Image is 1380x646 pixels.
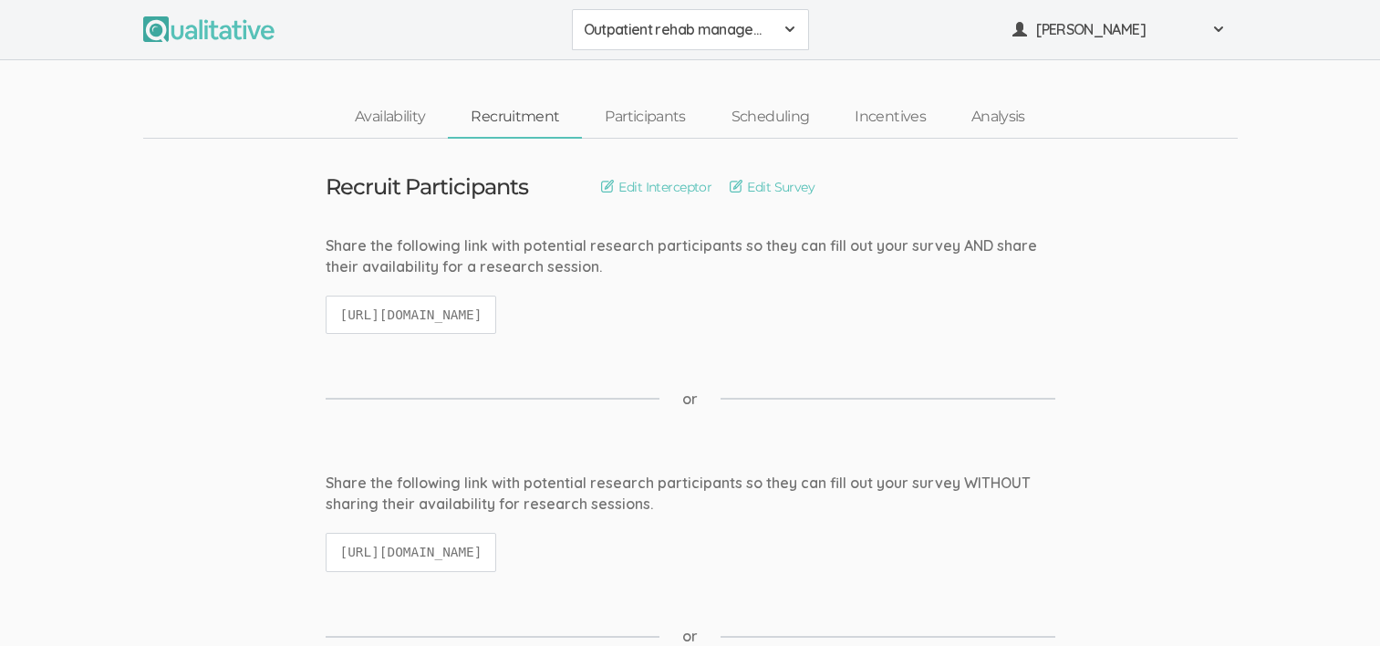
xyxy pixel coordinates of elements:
a: Analysis [949,98,1048,137]
a: Recruitment [448,98,582,137]
code: [URL][DOMAIN_NAME] [326,533,497,572]
div: Share the following link with potential research participants so they can fill out your survey WI... [326,473,1055,515]
h3: Recruit Participants [326,175,529,199]
span: [PERSON_NAME] [1036,19,1200,40]
button: Outpatient rehab management of no shows and cancellations [572,9,809,50]
span: or [682,389,698,410]
iframe: Chat Widget [1289,558,1380,646]
div: Share the following link with potential research participants so they can fill out your survey AN... [326,235,1055,277]
a: Availability [332,98,448,137]
a: Participants [582,98,708,137]
img: Qualitative [143,16,275,42]
a: Edit Interceptor [601,177,711,197]
a: Incentives [832,98,949,137]
span: Outpatient rehab management of no shows and cancellations [584,19,773,40]
button: [PERSON_NAME] [1001,9,1238,50]
code: [URL][DOMAIN_NAME] [326,296,497,335]
a: Edit Survey [730,177,815,197]
a: Scheduling [709,98,833,137]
